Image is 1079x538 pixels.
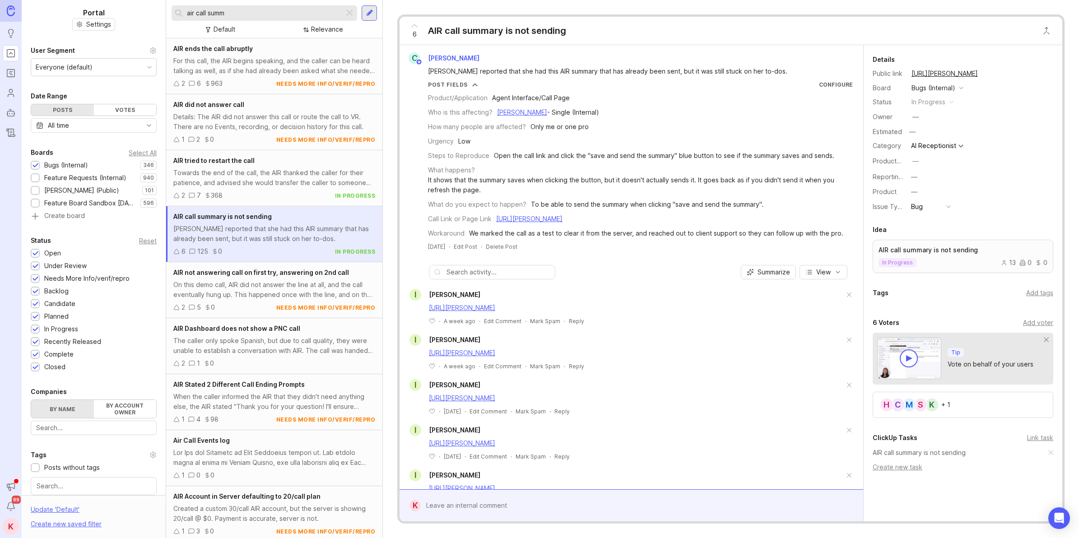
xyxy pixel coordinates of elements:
[429,426,480,434] span: [PERSON_NAME]
[173,280,375,300] div: On this demo call, AIR did not answer the line at all, and the call eventually hung up. This happ...
[409,469,421,481] div: I
[458,136,470,146] div: Low
[197,246,208,256] div: 125
[44,173,126,183] div: Feature Requests (Internal)
[413,29,417,39] span: 6
[31,386,67,397] div: Companies
[409,379,421,391] div: I
[486,243,517,250] div: Delete Post
[429,381,480,389] span: [PERSON_NAME]
[1001,260,1016,266] div: 13
[72,18,115,31] button: Settings
[31,519,102,529] div: Create new saved filter
[197,79,201,88] div: 6
[276,80,376,88] div: needs more info/verif/repro
[44,286,69,296] div: Backlog
[873,203,906,210] label: Issue Type
[1026,288,1053,298] div: Add tags
[428,228,465,238] div: Workaround
[44,311,69,321] div: Planned
[44,198,136,208] div: Feature Board Sandbox [DATE]
[819,81,853,88] a: Configure
[549,408,551,415] div: ·
[882,259,913,266] p: in progress
[429,471,480,479] span: [PERSON_NAME]
[479,317,480,325] div: ·
[479,362,480,370] div: ·
[549,453,551,460] div: ·
[276,416,376,423] div: needs more info/verif/repro
[142,122,156,129] svg: toggle icon
[439,453,440,460] div: ·
[911,172,917,182] div: —
[444,408,461,415] time: [DATE]
[497,108,547,116] a: [PERSON_NAME]
[910,155,921,167] button: ProductboardID
[428,54,479,62] span: [PERSON_NAME]
[428,136,454,146] div: Urgency
[428,81,468,88] div: Post Fields
[196,414,200,424] div: 4
[911,202,923,212] div: Bug
[511,408,512,415] div: ·
[494,151,834,161] div: Open the call link and click the "save and send the summary" blue button to see if the summary sa...
[454,243,477,250] div: Edit Post
[481,243,482,250] div: ·
[429,484,495,492] a: [URL][PERSON_NAME]
[44,362,65,372] div: Closed
[173,56,375,76] div: For this call, the AIR begins speaking, and the caller can be heard talking as well, as if she ha...
[525,362,526,370] div: ·
[31,400,94,418] label: By name
[925,398,939,412] div: K
[3,498,19,515] button: Notifications
[428,214,492,224] div: Call Link or Page Link
[94,104,157,116] div: Votes
[554,453,570,460] div: Reply
[409,52,420,64] div: C
[166,430,382,486] a: Air Call Events logLor Ips dol Sitametc ad Elit Seddoeius tempori ut. Lab etdolo magna al enima m...
[3,518,19,534] div: K
[873,432,917,443] div: ClickUp Tasks
[181,190,185,200] div: 2
[530,317,560,325] button: Mark Spam
[497,107,599,117] div: - Single (Internal)
[912,83,955,93] div: Bugs (Internal)
[197,358,200,368] div: 1
[139,238,157,243] div: Reset
[173,392,375,412] div: When the caller informed the AIR that they didn't need anything else, the AIR stated "Thank you f...
[196,470,200,480] div: 0
[187,8,340,18] input: Search...
[36,423,151,433] input: Search...
[530,122,589,132] div: Only me or one pro
[181,358,185,368] div: 2
[409,289,421,301] div: I
[173,112,375,132] div: Details: The AIR did not answer this call or route the call to VR. There are no Events, recording...
[911,187,917,197] div: —
[36,62,93,72] div: Everyone (default)
[44,324,78,334] div: In Progress
[428,199,526,209] div: What do you expect to happen?
[31,91,67,102] div: Date Range
[211,190,223,200] div: 368
[873,112,904,122] div: Owner
[416,59,423,65] img: member badge
[492,93,570,103] div: Agent Interface/Call Page
[173,325,300,332] span: AIR Dashboard does not show a PNC call
[3,125,19,141] a: Changelog
[1027,433,1053,443] div: Link task
[873,157,921,165] label: ProductboardID
[143,162,154,169] p: 346
[1019,260,1032,266] div: 0
[173,448,375,468] div: Lor Ips dol Sitametc ad Elit Seddoeius tempori ut. Lab etdolo magna al enima mi Veniam Quisno, ex...
[428,243,445,250] time: [DATE]
[197,190,201,200] div: 7
[44,337,101,347] div: Recently Released
[44,186,119,195] div: [PERSON_NAME] (Public)
[181,79,185,88] div: 2
[44,160,88,170] div: Bugs (Internal)
[569,317,584,325] div: Reply
[166,262,382,318] a: AIR not answering call on first try, answering on 2nd callOn this demo call, AIR did not answer t...
[404,424,480,436] a: I[PERSON_NAME]
[404,289,480,301] a: I[PERSON_NAME]
[873,317,899,328] div: 6 Voters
